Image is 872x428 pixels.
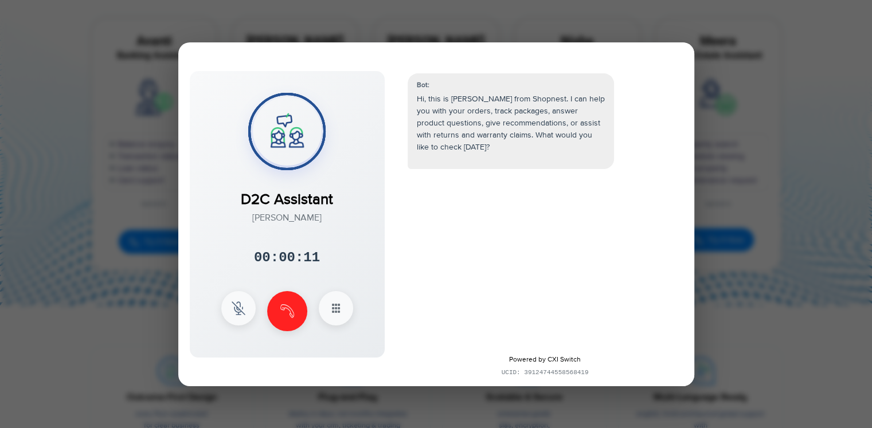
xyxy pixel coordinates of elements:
div: 00:00:11 [254,248,320,268]
div: UCID: 39124744558568419 [405,368,686,378]
div: D2C Assistant​ [241,177,333,211]
p: Hi, this is [PERSON_NAME] from Shopnest. I can help you with your orders, track packages, answer ... [417,93,605,153]
div: [PERSON_NAME] [241,211,333,225]
img: mute Icon [232,301,245,315]
div: Powered by CXI Switch [405,355,686,365]
img: end Icon [280,304,294,318]
div: Bot: [417,80,605,91]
